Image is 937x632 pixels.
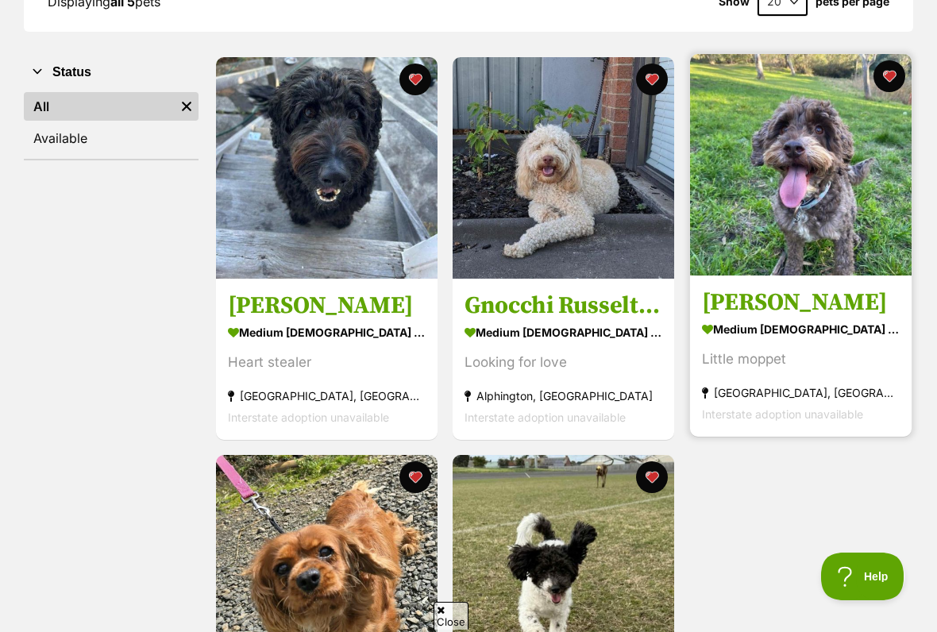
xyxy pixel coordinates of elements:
[702,382,900,403] div: [GEOGRAPHIC_DATA], [GEOGRAPHIC_DATA]
[637,461,669,493] button: favourite
[821,553,905,600] iframe: Help Scout Beacon - Open
[228,410,389,424] span: Interstate adoption unavailable
[465,321,662,344] div: medium [DEMOGRAPHIC_DATA] Dog
[228,352,426,373] div: Heart stealer
[399,461,431,493] button: favourite
[453,279,674,440] a: Gnocchi Russelton medium [DEMOGRAPHIC_DATA] Dog Looking for love Alphington, [GEOGRAPHIC_DATA] In...
[702,318,900,341] div: medium [DEMOGRAPHIC_DATA] Dog
[702,407,863,421] span: Interstate adoption unavailable
[465,410,626,424] span: Interstate adoption unavailable
[465,352,662,373] div: Looking for love
[216,57,438,279] img: Bodhi Quinnell
[465,291,662,321] h3: Gnocchi Russelton
[228,321,426,344] div: medium [DEMOGRAPHIC_DATA] Dog
[453,57,674,279] img: Gnocchi Russelton
[873,60,905,92] button: favourite
[24,124,199,152] a: Available
[24,62,199,83] button: Status
[399,64,431,95] button: favourite
[434,602,468,630] span: Close
[637,64,669,95] button: favourite
[228,291,426,321] h3: [PERSON_NAME]
[228,385,426,407] div: [GEOGRAPHIC_DATA], [GEOGRAPHIC_DATA]
[702,287,900,318] h3: [PERSON_NAME]
[702,349,900,370] div: Little moppet
[175,92,199,121] a: Remove filter
[690,54,912,276] img: Milo Russelton
[24,92,175,121] a: All
[690,276,912,437] a: [PERSON_NAME] medium [DEMOGRAPHIC_DATA] Dog Little moppet [GEOGRAPHIC_DATA], [GEOGRAPHIC_DATA] In...
[24,89,199,159] div: Status
[465,385,662,407] div: Alphington, [GEOGRAPHIC_DATA]
[216,279,438,440] a: [PERSON_NAME] medium [DEMOGRAPHIC_DATA] Dog Heart stealer [GEOGRAPHIC_DATA], [GEOGRAPHIC_DATA] In...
